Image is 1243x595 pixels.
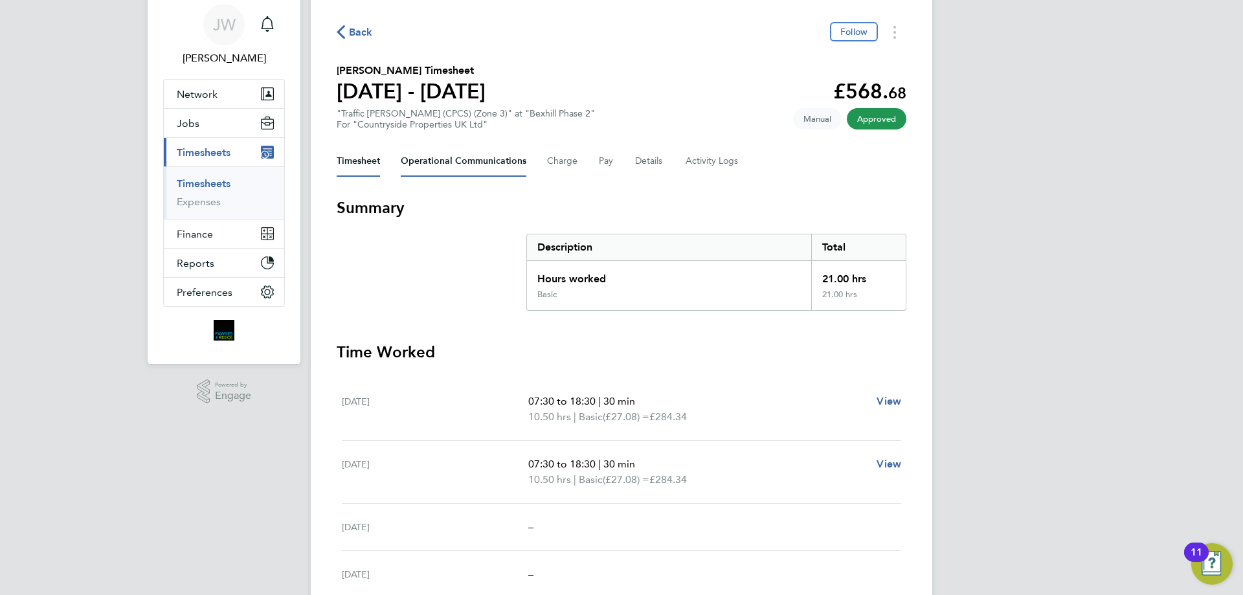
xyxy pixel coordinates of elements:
[177,286,232,298] span: Preferences
[1191,543,1233,585] button: Open Resource Center, 11 new notifications
[598,395,601,407] span: |
[177,196,221,208] a: Expenses
[527,261,811,289] div: Hours worked
[214,320,234,341] img: bromak-logo-retina.png
[197,379,252,404] a: Powered byEngage
[337,24,373,40] button: Back
[574,410,576,423] span: |
[528,568,533,580] span: –
[686,146,740,177] button: Activity Logs
[337,63,486,78] h2: [PERSON_NAME] Timesheet
[337,78,486,104] h1: [DATE] - [DATE]
[877,458,901,470] span: View
[847,108,906,129] span: This timesheet has been approved.
[164,219,284,248] button: Finance
[164,109,284,137] button: Jobs
[649,410,687,423] span: £284.34
[649,473,687,486] span: £284.34
[793,108,842,129] span: This timesheet was manually created.
[177,146,230,159] span: Timesheets
[883,22,906,42] button: Timesheets Menu
[177,88,218,100] span: Network
[528,473,571,486] span: 10.50 hrs
[342,567,528,582] div: [DATE]
[603,410,649,423] span: (£27.08) =
[603,458,635,470] span: 30 min
[337,119,595,130] div: For "Countryside Properties UK Ltd"
[526,234,906,311] div: Summary
[177,177,230,190] a: Timesheets
[342,456,528,488] div: [DATE]
[833,79,906,104] app-decimal: £568.
[528,410,571,423] span: 10.50 hrs
[164,249,284,277] button: Reports
[215,379,251,390] span: Powered by
[635,146,665,177] button: Details
[528,521,533,533] span: –
[164,80,284,108] button: Network
[164,166,284,219] div: Timesheets
[811,289,906,310] div: 21.00 hrs
[888,84,906,102] span: 68
[840,26,868,38] span: Follow
[401,146,526,177] button: Operational Communications
[164,138,284,166] button: Timesheets
[177,228,213,240] span: Finance
[574,473,576,486] span: |
[215,390,251,401] span: Engage
[163,51,285,66] span: Joanna Whyms
[337,108,595,130] div: "Traffic [PERSON_NAME] (CPCS) (Zone 3)" at "Bexhill Phase 2"
[599,146,614,177] button: Pay
[877,456,901,472] a: View
[547,146,578,177] button: Charge
[163,320,285,341] a: Go to home page
[528,395,596,407] span: 07:30 to 18:30
[527,234,811,260] div: Description
[877,395,901,407] span: View
[342,519,528,535] div: [DATE]
[163,4,285,66] a: JW[PERSON_NAME]
[830,22,878,41] button: Follow
[337,146,380,177] button: Timesheet
[603,395,635,407] span: 30 min
[528,458,596,470] span: 07:30 to 18:30
[213,16,236,33] span: JW
[1191,552,1202,569] div: 11
[164,278,284,306] button: Preferences
[342,394,528,425] div: [DATE]
[811,261,906,289] div: 21.00 hrs
[537,289,557,300] div: Basic
[177,257,214,269] span: Reports
[598,458,601,470] span: |
[177,117,199,129] span: Jobs
[579,409,603,425] span: Basic
[337,342,906,363] h3: Time Worked
[337,197,906,218] h3: Summary
[349,25,373,40] span: Back
[579,472,603,488] span: Basic
[877,394,901,409] a: View
[811,234,906,260] div: Total
[603,473,649,486] span: (£27.08) =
